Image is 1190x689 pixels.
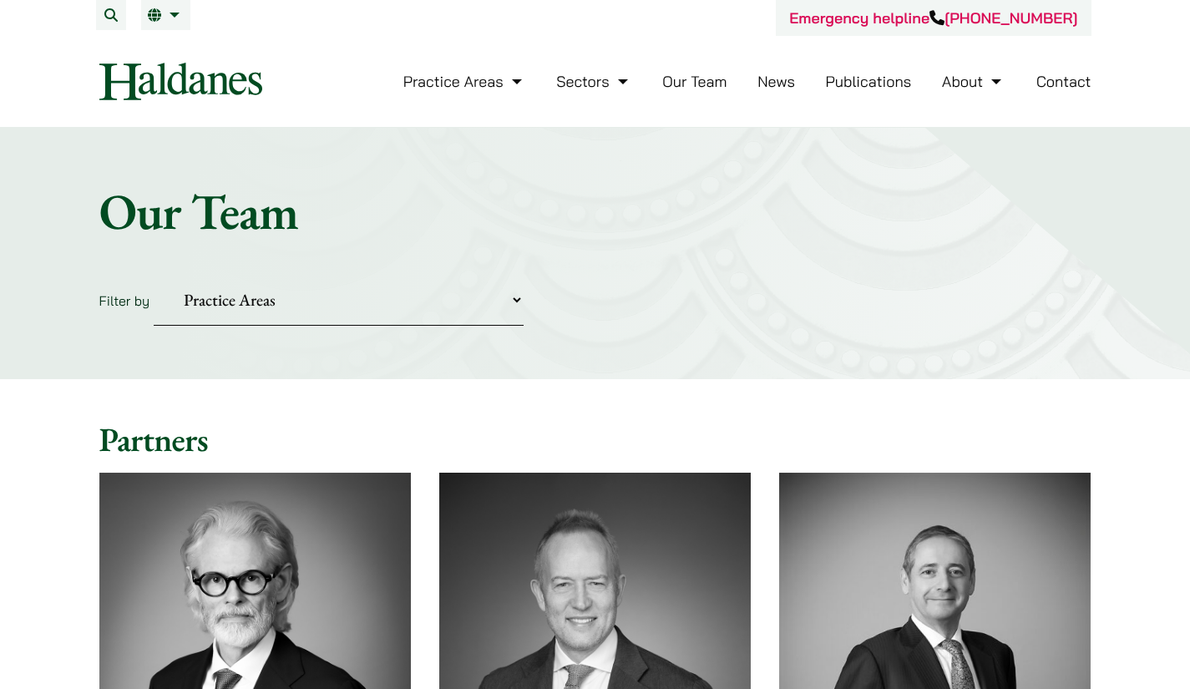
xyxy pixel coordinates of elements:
[99,419,1091,459] h2: Partners
[99,181,1091,241] h1: Our Team
[757,72,795,91] a: News
[556,72,631,91] a: Sectors
[99,292,150,309] label: Filter by
[99,63,262,100] img: Logo of Haldanes
[662,72,727,91] a: Our Team
[148,8,184,22] a: EN
[942,72,1005,91] a: About
[1036,72,1091,91] a: Contact
[789,8,1077,28] a: Emergency helpline[PHONE_NUMBER]
[826,72,912,91] a: Publications
[403,72,526,91] a: Practice Areas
